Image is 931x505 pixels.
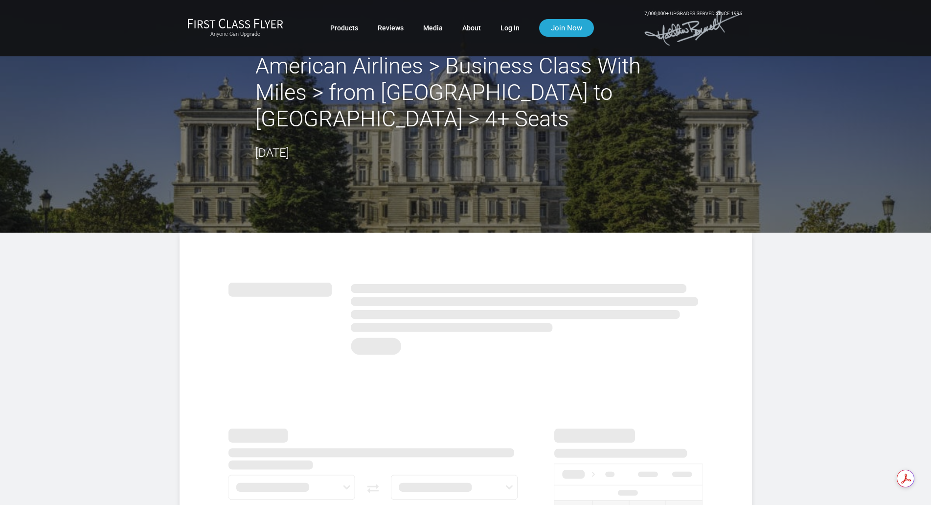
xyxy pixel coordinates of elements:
a: Join Now [539,19,594,37]
a: Reviews [378,19,404,37]
h2: American Airlines > Business Class With Miles > from [GEOGRAPHIC_DATA] to [GEOGRAPHIC_DATA] > 4+ ... [255,53,676,132]
a: Media [423,19,443,37]
a: Products [330,19,358,37]
a: First Class FlyerAnyone Can Upgrade [187,18,283,38]
small: Anyone Can Upgrade [187,31,283,38]
time: [DATE] [255,146,289,160]
img: summary.svg [228,272,703,361]
a: Log In [500,19,520,37]
a: About [462,19,481,37]
img: First Class Flyer [187,18,283,28]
